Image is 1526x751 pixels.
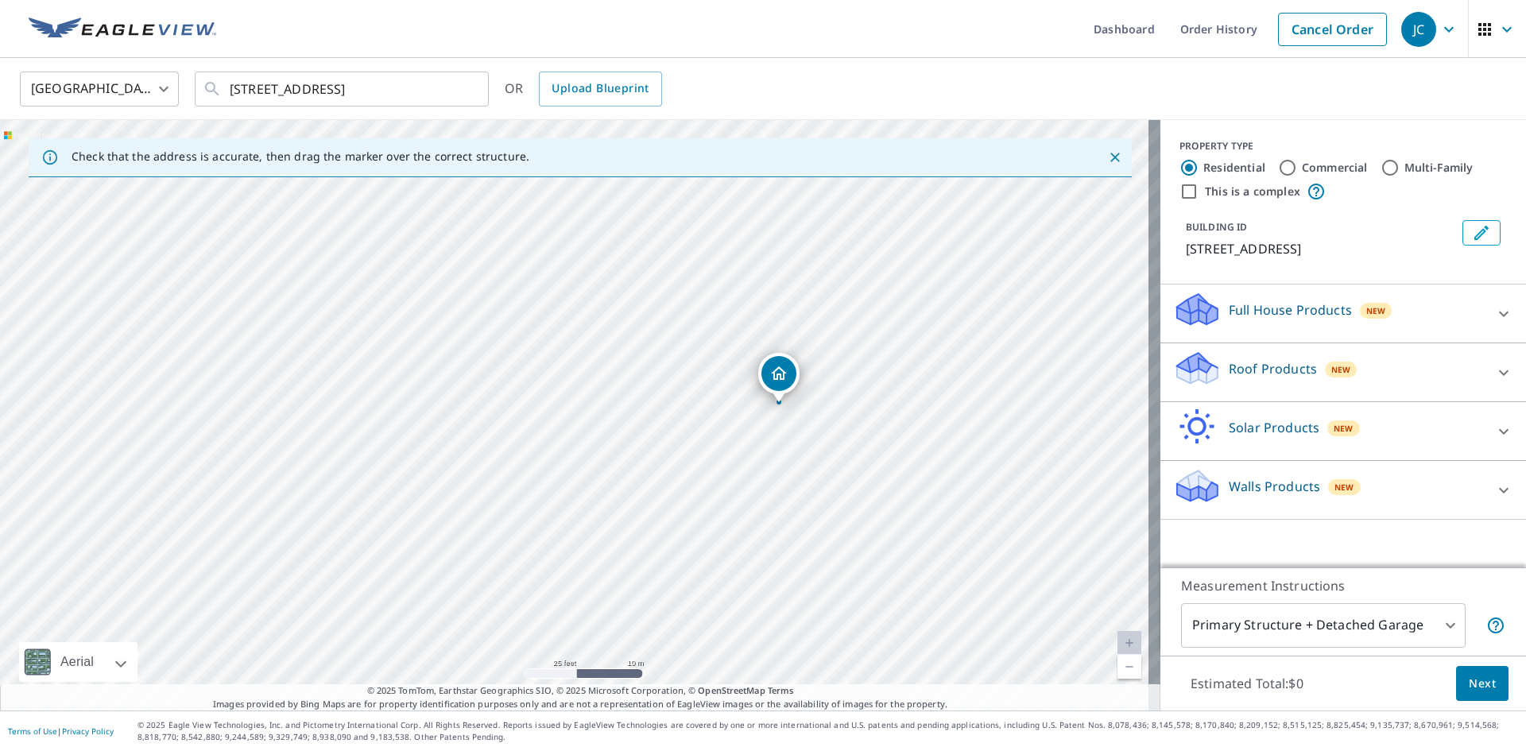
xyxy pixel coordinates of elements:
[1486,616,1505,635] span: Your report will include the primary structure and a detached garage if one exists.
[1105,147,1125,168] button: Close
[1181,576,1505,595] p: Measurement Instructions
[1173,350,1513,395] div: Roof ProductsNew
[1229,418,1319,437] p: Solar Products
[1186,239,1456,258] p: [STREET_ADDRESS]
[1229,359,1317,378] p: Roof Products
[1117,655,1141,679] a: Current Level 20, Zoom Out
[1173,467,1513,513] div: Walls ProductsNew
[1334,422,1354,435] span: New
[1203,160,1265,176] label: Residential
[29,17,216,41] img: EV Logo
[539,72,661,106] a: Upload Blueprint
[1179,139,1507,153] div: PROPERTY TYPE
[137,719,1518,743] p: © 2025 Eagle View Technologies, Inc. and Pictometry International Corp. All Rights Reserved. Repo...
[1229,477,1320,496] p: Walls Products
[367,684,794,698] span: © 2025 TomTom, Earthstar Geographics SIO, © 2025 Microsoft Corporation, ©
[1229,300,1352,319] p: Full House Products
[1173,408,1513,454] div: Solar ProductsNew
[1117,631,1141,655] a: Current Level 20, Zoom In Disabled
[1205,184,1300,199] label: This is a complex
[552,79,649,99] span: Upload Blueprint
[1404,160,1474,176] label: Multi-Family
[1469,674,1496,694] span: Next
[1278,13,1387,46] a: Cancel Order
[698,684,765,696] a: OpenStreetMap
[56,642,99,682] div: Aerial
[8,726,114,736] p: |
[19,642,137,682] div: Aerial
[230,67,456,111] input: Search by address or latitude-longitude
[1186,220,1247,234] p: BUILDING ID
[505,72,662,106] div: OR
[1302,160,1368,176] label: Commercial
[1462,220,1501,246] button: Edit building 1
[1181,603,1466,648] div: Primary Structure + Detached Garage
[20,67,179,111] div: [GEOGRAPHIC_DATA]
[62,726,114,737] a: Privacy Policy
[758,353,800,402] div: Dropped pin, building 1, Residential property, 509 N Sunset St Ponca City, OK 74601
[1331,363,1351,376] span: New
[1456,666,1509,702] button: Next
[768,684,794,696] a: Terms
[1401,12,1436,47] div: JC
[72,149,529,164] p: Check that the address is accurate, then drag the marker over the correct structure.
[1334,481,1354,494] span: New
[8,726,57,737] a: Terms of Use
[1366,304,1386,317] span: New
[1173,291,1513,336] div: Full House ProductsNew
[1178,666,1316,701] p: Estimated Total: $0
